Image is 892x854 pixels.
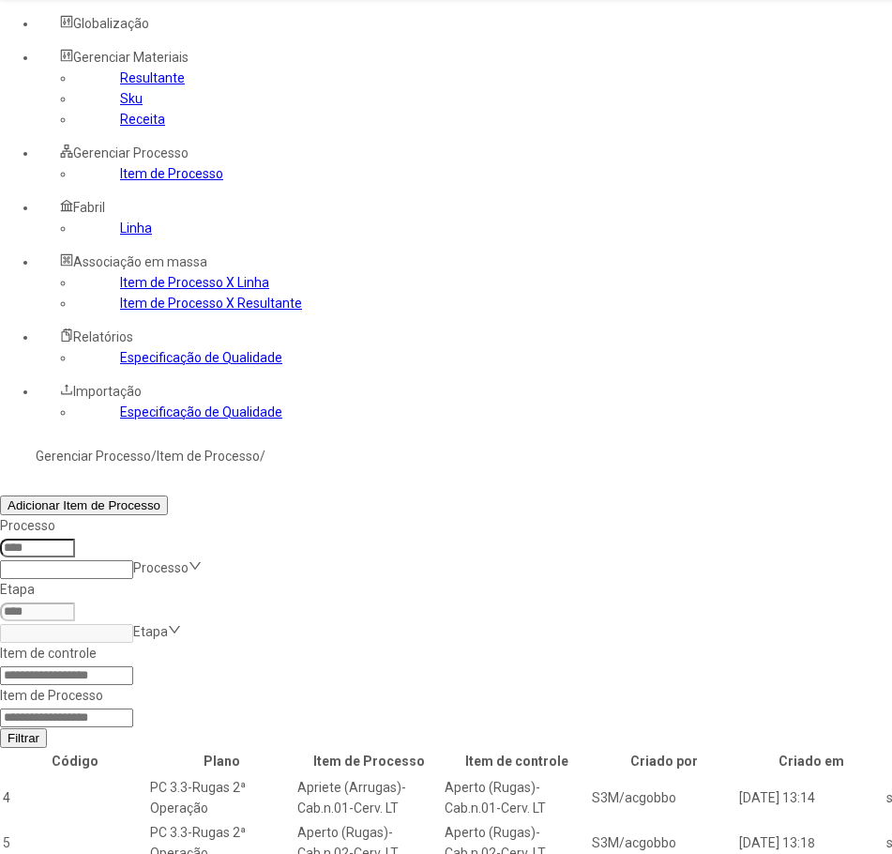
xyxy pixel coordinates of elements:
[738,776,884,819] td: [DATE] 13:14
[120,404,282,419] a: Especificação de Qualidade
[591,776,736,819] td: S3M/acgobbo
[73,200,105,215] span: Fabril
[738,750,884,772] th: Criado em
[151,449,157,464] nz-breadcrumb-separator: /
[73,50,189,65] span: Gerenciar Materiais
[120,221,152,236] a: Linha
[296,776,442,819] td: Apriete (Arrugas)-Cab.n.01-Cerv. LT
[260,449,265,464] nz-breadcrumb-separator: /
[133,624,168,639] nz-select-placeholder: Etapa
[133,560,189,575] nz-select-placeholder: Processo
[2,776,147,819] td: 4
[8,498,160,512] span: Adicionar Item de Processo
[2,750,147,772] th: Código
[296,750,442,772] th: Item de Processo
[73,145,189,160] span: Gerenciar Processo
[444,776,589,819] td: Aperto (Rugas)-Cab.n.01-Cerv. LT
[36,449,151,464] a: Gerenciar Processo
[73,254,207,269] span: Associação em massa
[149,750,295,772] th: Plano
[157,449,260,464] a: Item de Processo
[444,750,589,772] th: Item de controle
[120,91,143,106] a: Sku
[120,350,282,365] a: Especificação de Qualidade
[73,384,142,399] span: Importação
[120,275,269,290] a: Item de Processo X Linha
[591,750,736,772] th: Criado por
[120,166,223,181] a: Item de Processo
[8,731,39,745] span: Filtrar
[73,329,133,344] span: Relatórios
[120,70,185,85] a: Resultante
[120,112,165,127] a: Receita
[149,776,295,819] td: PC 3.3-Rugas 2ª Operação
[120,296,302,311] a: Item de Processo X Resultante
[73,16,149,31] span: Globalização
